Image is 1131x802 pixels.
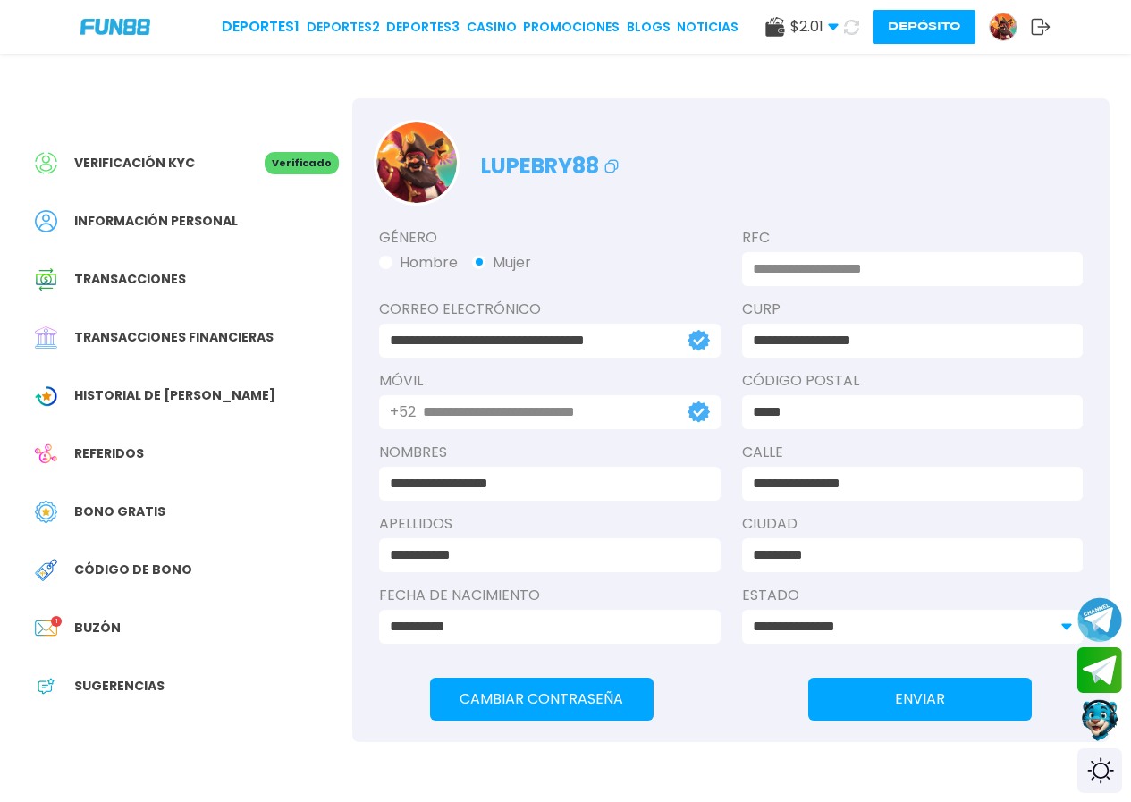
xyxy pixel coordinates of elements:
span: Transacciones financieras [74,328,274,347]
button: Mujer [472,252,531,274]
span: Verificación KYC [74,154,195,173]
button: Hombre [379,252,458,274]
button: Join telegram channel [1077,596,1122,643]
span: Información personal [74,212,238,231]
img: Financial Transaction [35,326,57,349]
a: BLOGS [627,18,671,37]
label: Ciudad [742,513,1084,535]
img: App Feedback [35,675,57,697]
a: Financial TransactionTransacciones financieras [21,317,352,358]
img: Transaction History [35,268,57,291]
img: Wagering Transaction [35,384,57,407]
span: Referidos [74,444,144,463]
button: Cambiar Contraseña [430,678,654,721]
button: Join telegram [1077,647,1122,694]
a: Avatar [989,13,1031,41]
a: InboxBuzón1 [21,608,352,648]
div: Switch theme [1077,748,1122,793]
a: CASINO [467,18,517,37]
button: Depósito [873,10,975,44]
img: Company Logo [80,19,150,34]
label: Código Postal [742,370,1084,392]
span: Sugerencias [74,677,165,696]
a: Redeem BonusCódigo de bono [21,550,352,590]
img: Free Bonus [35,501,57,523]
a: NOTICIAS [677,18,739,37]
a: ReferralReferidos [21,434,352,474]
button: Contact customer service [1077,697,1122,744]
label: Correo electrónico [379,299,721,320]
label: CURP [742,299,1084,320]
img: Personal [35,210,57,232]
span: Buzón [74,619,121,637]
label: Género [379,227,721,249]
p: +52 [390,401,416,423]
img: Redeem Bonus [35,559,57,581]
a: Verificación KYCVerificado [21,143,352,183]
img: Avatar [376,122,457,203]
span: Transacciones [74,270,186,289]
img: Inbox [35,617,57,639]
span: Código de bono [74,561,192,579]
a: Free BonusBono Gratis [21,492,352,532]
img: Referral [35,443,57,465]
label: Fecha de Nacimiento [379,585,721,606]
button: ENVIAR [808,678,1032,721]
a: Deportes3 [386,18,460,37]
a: Wagering TransactionHistorial de [PERSON_NAME] [21,376,352,416]
a: Promociones [523,18,620,37]
p: lupebry88 [481,141,622,182]
p: 1 [51,616,62,627]
a: PersonalInformación personal [21,201,352,241]
a: Deportes1 [222,16,300,38]
a: Deportes2 [307,18,380,37]
label: Estado [742,585,1084,606]
img: Avatar [990,13,1017,40]
p: Verificado [265,152,339,174]
label: Móvil [379,370,721,392]
label: NOMBRES [379,442,721,463]
a: Transaction HistoryTransacciones [21,259,352,300]
span: $ 2.01 [790,16,839,38]
span: Bono Gratis [74,502,165,521]
a: App FeedbackSugerencias [21,666,352,706]
label: Calle [742,442,1084,463]
span: Historial de [PERSON_NAME] [74,386,275,405]
label: RFC [742,227,1084,249]
label: APELLIDOS [379,513,721,535]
